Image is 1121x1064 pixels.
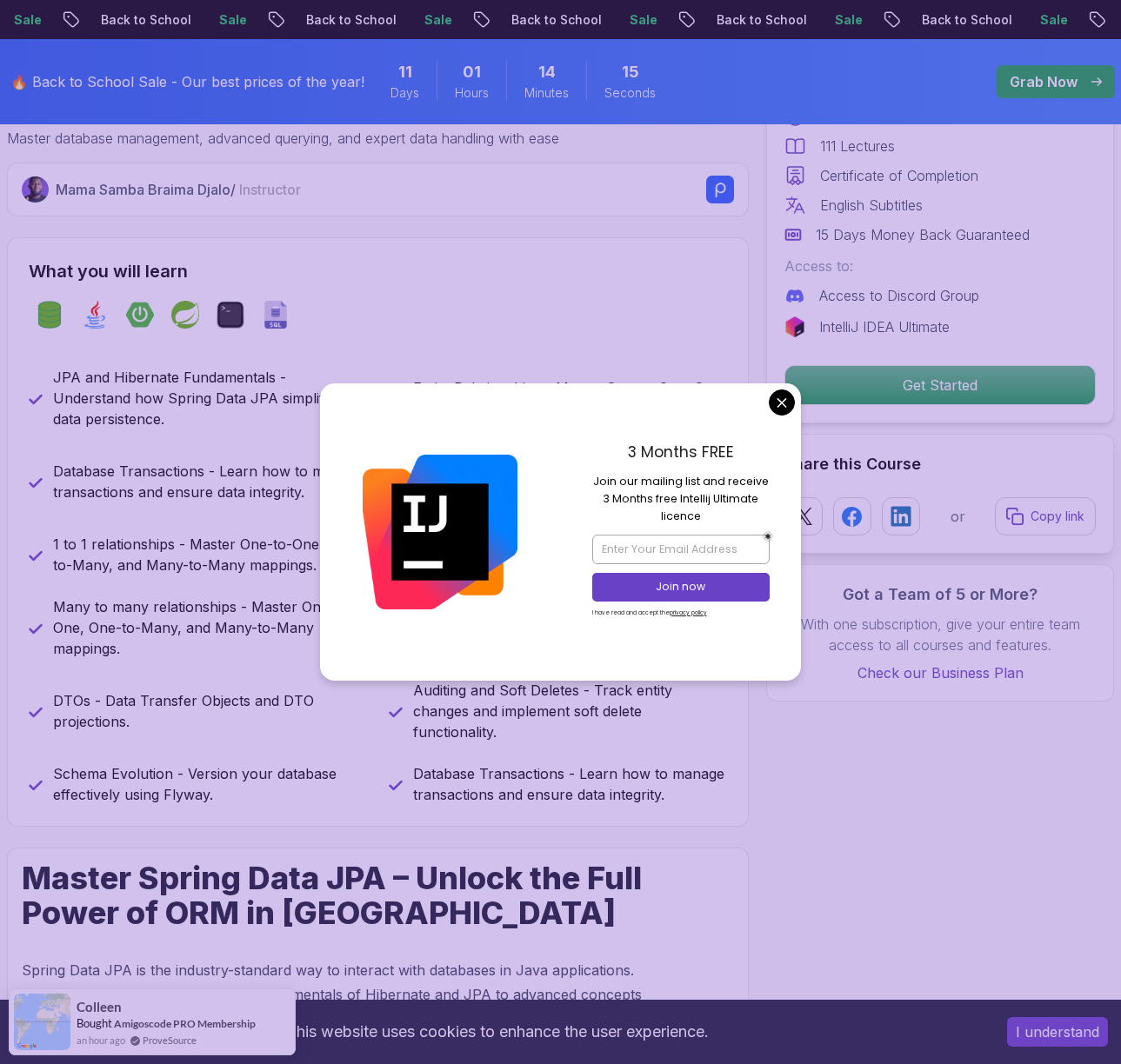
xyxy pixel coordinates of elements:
p: Sale [138,11,194,29]
img: jetbrains logo [784,316,805,337]
img: sql logo [262,301,290,329]
button: Copy link [995,497,1096,535]
img: spring logo [171,301,199,329]
p: Mama Samba Braima Djalo / [56,179,301,200]
h2: Share this Course [784,452,1096,476]
img: spring-data-jpa logo [36,301,63,329]
span: 1 Hours [463,60,481,84]
span: Seconds [604,84,656,102]
p: DTOs - Data Transfer Objects and DTO projections. [53,690,368,732]
img: java logo [81,301,109,329]
p: IntelliJ IDEA Ultimate [819,316,950,337]
p: Back to School [225,11,344,29]
p: Sale [959,11,1015,29]
p: Database Transactions - Learn how to manage transactions and ensure data integrity. [413,763,728,805]
p: Sale [549,11,604,29]
a: ProveSource [143,1033,197,1047]
h2: What you will learn [29,259,727,283]
p: Grab Now [1010,71,1078,92]
span: 14 Minutes [538,60,556,84]
span: 11 Days [398,60,412,84]
p: 111 Lectures [820,136,895,156]
img: provesource social proof notification image [14,994,70,1050]
a: Check our Business Plan [784,662,1096,683]
p: Back to School [20,11,138,29]
span: Colleen [77,1000,122,1014]
p: Access to: [784,256,1096,276]
span: Instructor [239,181,301,198]
p: Back to School [430,11,549,29]
span: Minutes [524,84,569,102]
p: 15 Days Money Back Guaranteed [816,224,1030,245]
img: terminal logo [217,301,244,329]
p: Auditing and Soft Deletes - Track entity changes and implement soft delete functionality. [413,680,728,742]
p: or [951,506,965,527]
p: Spring Data JPA is the industry-standard way to interact with databases in Java applications. Thi... [22,958,663,1031]
p: Sale [344,11,399,29]
p: Certificate of Completion [820,165,978,186]
p: English Subtitles [820,195,923,216]
img: Nelson Djalo [22,176,49,203]
h3: Got a Team of 5 or More? [784,582,1096,607]
p: 1 to 1 relationships - Master One-to-One, One-to-Many, and Many-to-Many mappings. [53,534,368,575]
p: 🔥 Back to School Sale - Our best prices of the year! [10,71,364,92]
span: an hour ago [77,1033,125,1047]
p: Schema Evolution - Version your database effectively using Flyway. [53,763,368,805]
p: Copy link [1031,508,1084,525]
button: Accept cookies [1007,1017,1108,1047]
p: Database Transactions - Learn how to manage transactions and ensure data integrity. [53,461,368,502]
p: With one subscription, give your entire team access to all courses and features. [784,614,1096,655]
p: Access to Discord Group [819,285,979,306]
p: JPA and Hibernate Fundamentals - Understand how Spring Data JPA simplifies data persistence. [53,367,368,429]
p: Back to School [636,11,754,29]
p: Back to School [841,11,959,29]
p: Master database management, advanced querying, and expert data handling with ease [7,128,559,149]
span: 15 Seconds [622,60,639,84]
a: Amigoscode PRO Membership [114,1017,256,1030]
img: spring-boot logo [126,301,154,329]
button: Get Started [784,365,1096,405]
p: Many to many relationships - Master One-to-One, One-to-Many, and Many-to-Many mappings. [53,596,368,659]
div: This website uses cookies to enhance the user experience. [13,1013,981,1051]
span: Hours [455,84,489,102]
p: Entity Relationships - Master One-to-One, One-to-Many, and Many-to-Many mappings. [413,377,728,419]
span: Days [390,84,419,102]
h1: Master Spring Data JPA – Unlock the Full Power of ORM in [GEOGRAPHIC_DATA] [22,861,663,930]
span: Bought [77,1016,112,1030]
p: Sale [754,11,810,29]
p: Get Started [785,366,1095,404]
